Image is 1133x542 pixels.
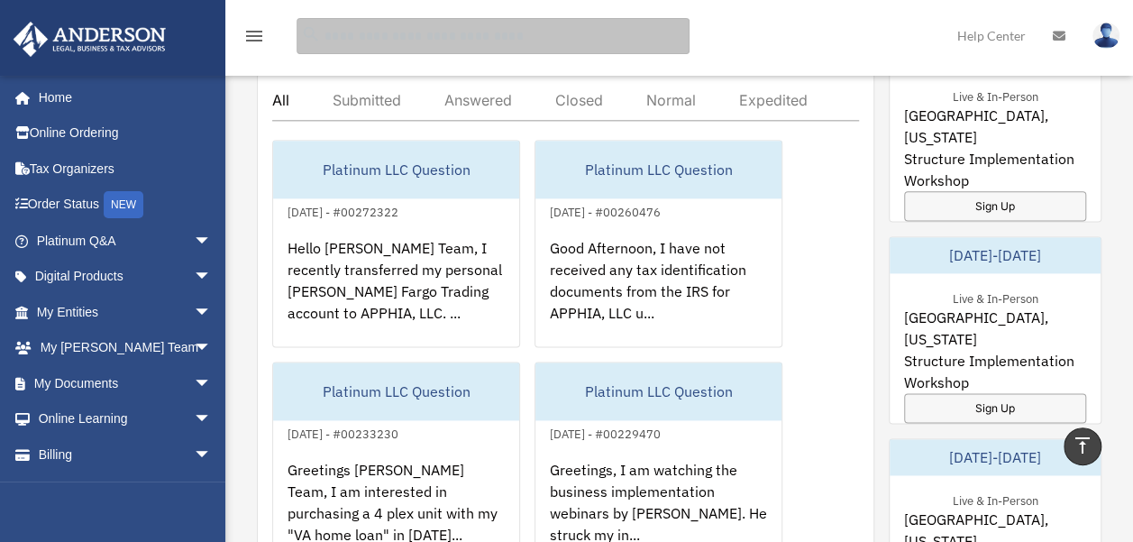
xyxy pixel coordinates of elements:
[739,91,808,109] div: Expedited
[13,79,230,115] a: Home
[555,91,603,109] div: Closed
[1072,435,1093,456] i: vertical_align_top
[13,115,239,152] a: Online Ordering
[938,490,1053,509] div: Live & In-Person
[535,141,781,198] div: Platinum LLC Question
[272,91,289,109] div: All
[938,86,1053,105] div: Live & In-Person
[194,294,230,331] span: arrow_drop_down
[13,223,239,259] a: Platinum Q&Aarrow_drop_down
[444,91,512,109] div: Answered
[535,140,782,347] a: Platinum LLC Question[DATE] - #00260476Good Afternoon, I have not received any tax identification...
[273,223,519,363] div: Hello [PERSON_NAME] Team, I recently transferred my personal [PERSON_NAME] Fargo Trading account ...
[13,259,239,295] a: Digital Productsarrow_drop_down
[646,91,696,109] div: Normal
[243,32,265,47] a: menu
[904,105,1086,148] span: [GEOGRAPHIC_DATA], [US_STATE]
[273,201,413,220] div: [DATE] - #00272322
[13,401,239,437] a: Online Learningarrow_drop_down
[535,423,675,442] div: [DATE] - #00229470
[890,237,1101,273] div: [DATE]-[DATE]
[194,223,230,260] span: arrow_drop_down
[333,91,401,109] div: Submitted
[904,191,1086,221] a: Sign Up
[13,294,239,330] a: My Entitiesarrow_drop_down
[938,288,1053,307] div: Live & In-Person
[194,365,230,402] span: arrow_drop_down
[273,141,519,198] div: Platinum LLC Question
[272,140,520,347] a: Platinum LLC Question[DATE] - #00272322Hello [PERSON_NAME] Team, I recently transferred my person...
[13,330,239,366] a: My [PERSON_NAME] Teamarrow_drop_down
[535,363,781,420] div: Platinum LLC Question
[904,393,1086,423] a: Sign Up
[13,436,239,473] a: Billingarrow_drop_down
[890,439,1101,475] div: [DATE]-[DATE]
[194,259,230,296] span: arrow_drop_down
[194,401,230,438] span: arrow_drop_down
[104,191,143,218] div: NEW
[1064,427,1101,465] a: vertical_align_top
[904,350,1086,393] span: Structure Implementation Workshop
[194,436,230,473] span: arrow_drop_down
[535,201,675,220] div: [DATE] - #00260476
[13,473,239,509] a: Events Calendar
[273,423,413,442] div: [DATE] - #00233230
[243,25,265,47] i: menu
[904,148,1086,191] span: Structure Implementation Workshop
[273,363,519,420] div: Platinum LLC Question
[8,22,171,57] img: Anderson Advisors Platinum Portal
[13,365,239,401] a: My Documentsarrow_drop_down
[194,330,230,367] span: arrow_drop_down
[301,24,321,44] i: search
[1092,23,1119,49] img: User Pic
[13,151,239,187] a: Tax Organizers
[535,223,781,363] div: Good Afternoon, I have not received any tax identification documents from the IRS for APPHIA, LLC...
[13,187,239,224] a: Order StatusNEW
[904,307,1086,350] span: [GEOGRAPHIC_DATA], [US_STATE]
